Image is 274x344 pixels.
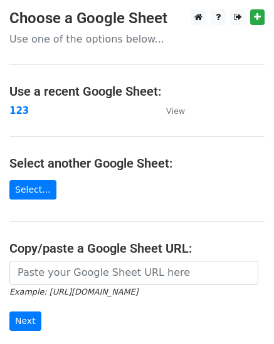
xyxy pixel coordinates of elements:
p: Use one of the options below... [9,33,265,46]
h4: Use a recent Google Sheet: [9,84,265,99]
h4: Select another Google Sheet: [9,156,265,171]
small: Example: [URL][DOMAIN_NAME] [9,287,138,296]
input: Next [9,311,41,331]
a: View [154,105,185,116]
a: 123 [9,105,29,116]
h4: Copy/paste a Google Sheet URL: [9,241,265,256]
h3: Choose a Google Sheet [9,9,265,28]
a: Select... [9,180,56,200]
input: Paste your Google Sheet URL here [9,261,258,285]
small: View [166,106,185,116]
